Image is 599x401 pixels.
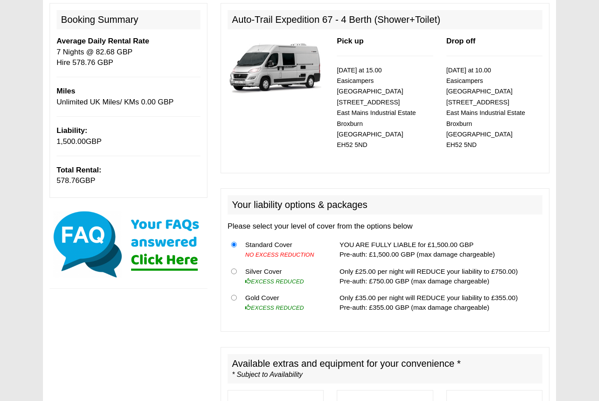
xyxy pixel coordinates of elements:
[57,37,149,46] b: Average Daily Rental Rate
[50,210,207,280] img: Click here for our most common FAQs
[57,127,87,135] b: Liability:
[242,290,326,316] td: Gold Cover
[232,371,303,379] i: * Subject to Availability
[57,138,86,146] span: 1,500.00
[57,87,75,96] b: Miles
[336,263,542,290] td: Only £25.00 per night will REDUCE your liability to £750.00) Pre-auth: £750.00 GBP (max damage ch...
[228,36,324,98] img: 337.jpg
[57,126,200,147] p: GBP
[242,237,326,264] td: Standard Cover
[57,166,101,175] b: Total Rental:
[245,305,304,311] i: EXCESS REDUCED
[242,263,326,290] td: Silver Cover
[337,67,416,149] small: [DATE] at 15.00 Easicampers [GEOGRAPHIC_DATA] [STREET_ADDRESS] East Mains Industrial Estate Broxb...
[336,237,542,264] td: YOU ARE FULLY LIABLE for £1,500.00 GBP Pre-auth: £1,500.00 GBP (max damage chargeable)
[228,11,542,30] h2: Auto-Trail Expedition 67 - 4 Berth (Shower+Toilet)
[228,354,542,384] h2: Available extras and equipment for your convenience *
[337,37,364,46] b: Pick up
[245,279,304,285] i: EXCESS REDUCED
[57,11,200,30] h2: Booking Summary
[57,177,79,185] span: 578.76
[245,252,314,258] i: NO EXCESS REDUCTION
[228,222,542,232] p: Please select your level of cover from the options below
[336,290,542,316] td: Only £35.00 per night will REDUCE your liability to £355.00) Pre-auth: £355.00 GBP (max damage ch...
[446,37,475,46] b: Drop off
[57,36,200,68] p: 7 Nights @ 82.68 GBP Hire 578.76 GBP
[228,196,542,215] h2: Your liability options & packages
[57,165,200,187] p: GBP
[57,86,200,108] p: Unlimited UK Miles/ KMs 0.00 GBP
[446,67,525,149] small: [DATE] at 10.00 Easicampers [GEOGRAPHIC_DATA] [STREET_ADDRESS] East Mains Industrial Estate Broxb...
